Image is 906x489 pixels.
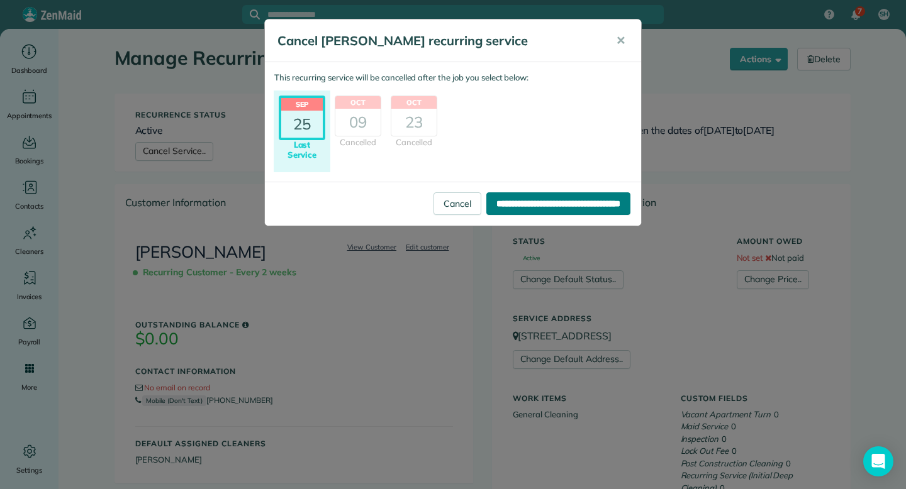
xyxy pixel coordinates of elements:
div: 25 [281,111,323,138]
a: Cancel [433,192,481,215]
div: Cancelled [335,136,381,149]
header: Oct [391,96,437,109]
div: 23 [391,109,437,136]
h5: Cancel [PERSON_NAME] recurring service [277,32,598,50]
header: Oct [335,96,381,109]
header: Sep [281,98,323,111]
div: Cancelled [391,136,437,149]
div: 09 [335,109,381,136]
p: This recurring service will be cancelled after the job you select below: [274,72,632,84]
div: Last Service [279,140,325,160]
div: Open Intercom Messenger [863,446,893,476]
span: ✕ [616,33,625,48]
